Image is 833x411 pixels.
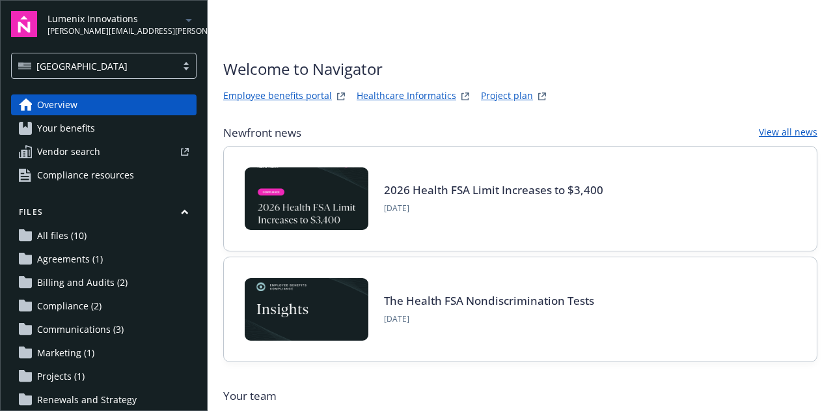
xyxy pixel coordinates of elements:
span: All files (10) [37,225,87,246]
span: Marketing (1) [37,343,94,363]
span: Communications (3) [37,319,124,340]
a: Marketing (1) [11,343,197,363]
a: Communications (3) [11,319,197,340]
a: 2026 Health FSA Limit Increases to $3,400 [384,182,603,197]
span: Your team [223,388,817,404]
a: Compliance (2) [11,296,197,317]
span: [GEOGRAPHIC_DATA] [36,59,128,73]
img: Card Image - EB Compliance Insights.png [245,278,368,341]
span: Lumenix Innovations [48,12,181,25]
span: Renewals and Strategy [37,390,137,410]
span: [GEOGRAPHIC_DATA] [18,59,170,73]
a: striveWebsite [333,89,349,104]
a: Project plan [481,89,533,104]
a: Your benefits [11,118,197,139]
a: Compliance resources [11,165,197,186]
span: Newfront news [223,125,301,141]
a: The Health FSA Nondiscrimination Tests [384,293,594,308]
a: View all news [759,125,817,141]
span: Your benefits [37,118,95,139]
span: Vendor search [37,141,100,162]
a: Employee benefits portal [223,89,332,104]
a: Renewals and Strategy [11,390,197,410]
span: [PERSON_NAME][EMAIL_ADDRESS][PERSON_NAME][DOMAIN_NAME] [48,25,181,37]
button: Files [11,206,197,223]
a: Vendor search [11,141,197,162]
a: springbukWebsite [457,89,473,104]
a: Healthcare Informatics [357,89,456,104]
a: Overview [11,94,197,115]
span: Compliance resources [37,165,134,186]
span: Welcome to Navigator [223,57,550,81]
a: arrowDropDown [181,12,197,27]
button: Lumenix Innovations[PERSON_NAME][EMAIL_ADDRESS][PERSON_NAME][DOMAIN_NAME]arrowDropDown [48,11,197,37]
span: Projects (1) [37,366,85,387]
span: [DATE] [384,313,594,325]
span: Billing and Audits (2) [37,272,128,293]
span: Agreements (1) [37,249,103,270]
span: [DATE] [384,203,603,214]
span: Overview [37,94,77,115]
img: navigator-logo.svg [11,11,37,37]
img: BLOG-Card Image - Compliance - 2026 Health FSA Limit Increases to $3,400.jpg [245,167,368,230]
span: Compliance (2) [37,296,102,317]
a: projectPlanWebsite [534,89,550,104]
a: Projects (1) [11,366,197,387]
a: Agreements (1) [11,249,197,270]
a: Billing and Audits (2) [11,272,197,293]
a: All files (10) [11,225,197,246]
